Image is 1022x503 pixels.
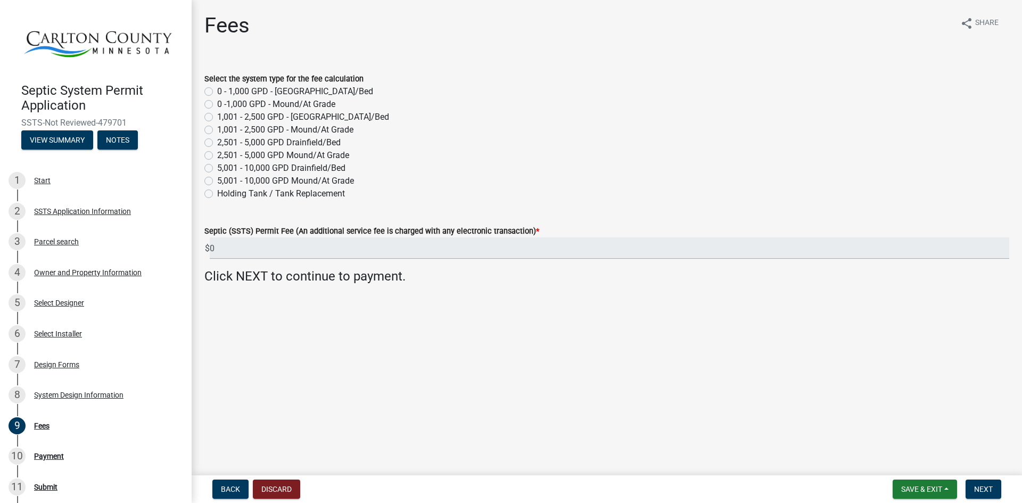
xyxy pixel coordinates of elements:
span: Back [221,485,240,493]
div: Start [34,177,51,184]
span: Share [975,17,999,30]
div: 7 [9,356,26,373]
div: 3 [9,233,26,250]
button: shareShare [952,13,1007,34]
img: Carlton County, Minnesota [21,11,175,72]
div: Design Forms [34,361,79,368]
label: 0 - 1,000 GPD - [GEOGRAPHIC_DATA]/Bed [217,85,373,98]
button: Back [212,480,249,499]
div: 8 [9,386,26,403]
div: Submit [34,483,57,491]
h4: Click NEXT to continue to payment. [204,269,1009,284]
span: SSTS-Not Reviewed-479701 [21,118,170,128]
div: 4 [9,264,26,281]
button: Discard [253,480,300,499]
label: Select the system type for the fee calculation [204,76,364,83]
span: Save & Exit [901,485,942,493]
wm-modal-confirm: Notes [97,136,138,145]
label: 5,001 - 10,000 GPD Drainfield/Bed [217,162,345,175]
button: View Summary [21,130,93,150]
span: $ [204,237,210,259]
label: 1,001 - 2,500 GPD - [GEOGRAPHIC_DATA]/Bed [217,111,389,123]
label: 2,501 - 5,000 GPD Mound/At Grade [217,149,349,162]
wm-modal-confirm: Summary [21,136,93,145]
div: 6 [9,325,26,342]
label: 2,501 - 5,000 GPD Drainfield/Bed [217,136,341,149]
div: Fees [34,422,50,430]
h1: Fees [204,13,250,38]
button: Save & Exit [893,480,957,499]
span: Next [974,485,993,493]
label: Holding Tank / Tank Replacement [217,187,345,200]
div: 5 [9,294,26,311]
div: SSTS Application Information [34,208,131,215]
div: 10 [9,448,26,465]
label: Septic (SSTS) Permit Fee (An additional service fee is charged with any electronic transaction) [204,228,539,235]
div: 1 [9,172,26,189]
div: Select Installer [34,330,82,337]
label: 5,001 - 10,000 GPD Mound/At Grade [217,175,354,187]
div: Parcel search [34,238,79,245]
div: 2 [9,203,26,220]
div: 11 [9,479,26,496]
div: Owner and Property Information [34,269,142,276]
h4: Septic System Permit Application [21,83,183,114]
button: Notes [97,130,138,150]
button: Next [966,480,1001,499]
label: 0 -1,000 GPD - Mound/At Grade [217,98,335,111]
label: 1,001 - 2,500 GPD - Mound/At Grade [217,123,353,136]
i: share [960,17,973,30]
div: 9 [9,417,26,434]
div: Payment [34,452,64,460]
div: System Design Information [34,391,123,399]
div: Select Designer [34,299,84,307]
